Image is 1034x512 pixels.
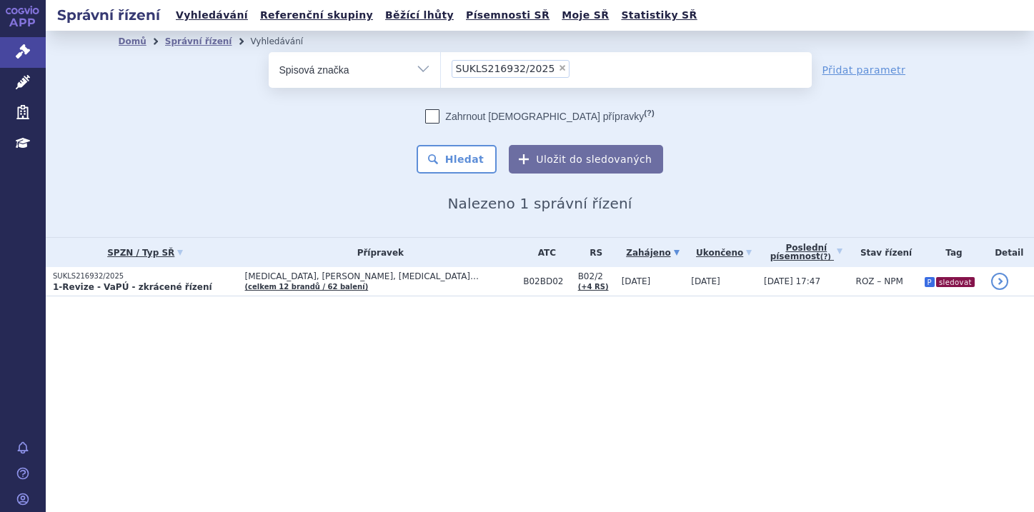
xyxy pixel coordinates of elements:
span: B02/2 [578,271,615,281]
a: (celkem 12 brandů / 62 balení) [245,283,369,291]
input: SUKLS216932/2025 [574,59,582,77]
a: Běžící lhůty [381,6,458,25]
span: SUKLS216932/2025 [456,64,555,74]
p: SUKLS216932/2025 [53,271,238,281]
span: ROZ – NPM [856,276,903,286]
button: Uložit do sledovaných [509,145,663,174]
th: Detail [984,238,1034,267]
label: Zahrnout [DEMOGRAPHIC_DATA] přípravky [425,109,654,124]
th: Tag [917,238,985,267]
th: Stav řízení [849,238,917,267]
th: RS [571,238,615,267]
span: [DATE] [691,276,720,286]
th: ATC [516,238,570,267]
a: Vyhledávání [171,6,252,25]
i: sledovat [936,277,975,287]
button: Hledat [417,145,497,174]
span: [DATE] [622,276,651,286]
a: Ukončeno [691,243,757,263]
span: Nalezeno 1 správní řízení [447,195,632,212]
a: Domů [119,36,146,46]
a: Zahájeno [622,243,685,263]
a: (+4 RS) [578,283,609,291]
a: Písemnosti SŘ [462,6,554,25]
span: [MEDICAL_DATA], [PERSON_NAME], [MEDICAL_DATA]… [245,271,517,281]
a: detail [991,273,1008,290]
span: × [558,64,567,72]
span: B02BD02 [523,276,570,286]
a: SPZN / Typ SŘ [53,243,238,263]
h2: Správní řízení [46,5,171,25]
a: Poslednípísemnost(?) [764,238,848,267]
th: Přípravek [238,238,517,267]
a: Referenční skupiny [256,6,377,25]
li: Vyhledávání [250,31,322,52]
span: [DATE] 17:47 [764,276,820,286]
a: Statistiky SŘ [617,6,701,25]
a: Moje SŘ [557,6,613,25]
abbr: (?) [820,253,831,261]
a: Správní řízení [165,36,232,46]
abbr: (?) [644,109,654,118]
a: Přidat parametr [822,63,906,77]
strong: 1-Revize - VaPÚ - zkrácené řízení [53,282,212,292]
